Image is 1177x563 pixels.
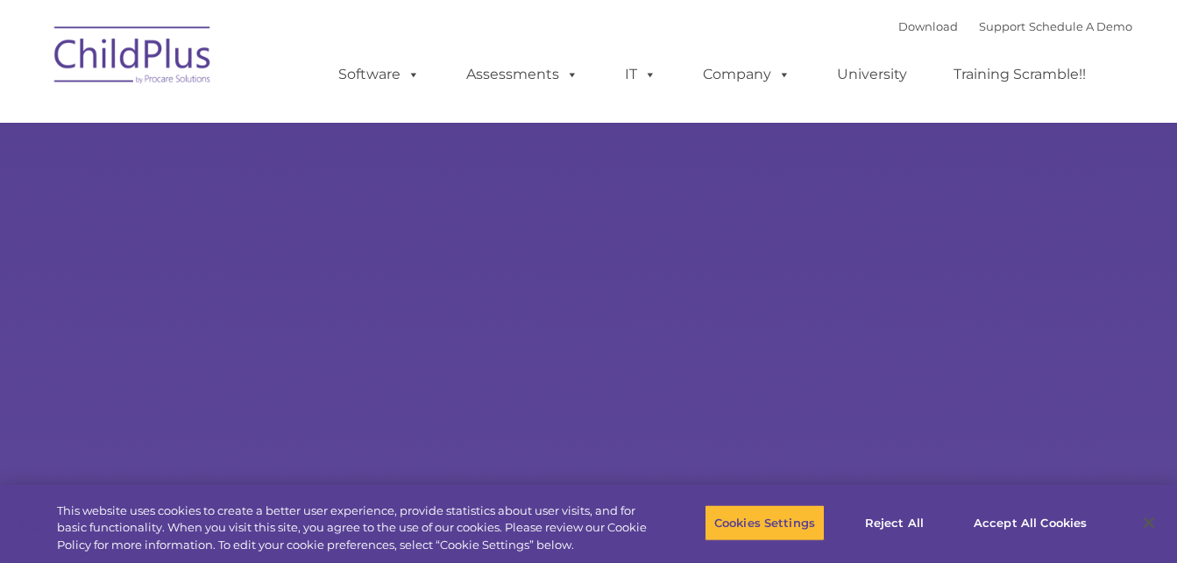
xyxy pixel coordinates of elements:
a: Assessments [449,57,596,92]
div: This website uses cookies to create a better user experience, provide statistics about user visit... [57,502,648,554]
a: Schedule A Demo [1029,19,1132,33]
button: Reject All [840,504,949,541]
button: Cookies Settings [705,504,825,541]
button: Accept All Cookies [964,504,1096,541]
a: Support [979,19,1025,33]
a: Training Scramble!! [936,57,1103,92]
img: ChildPlus by Procare Solutions [46,14,221,102]
font: | [898,19,1132,33]
a: University [819,57,925,92]
a: Company [685,57,808,92]
a: Download [898,19,958,33]
a: Software [321,57,437,92]
a: IT [607,57,674,92]
button: Close [1130,503,1168,542]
